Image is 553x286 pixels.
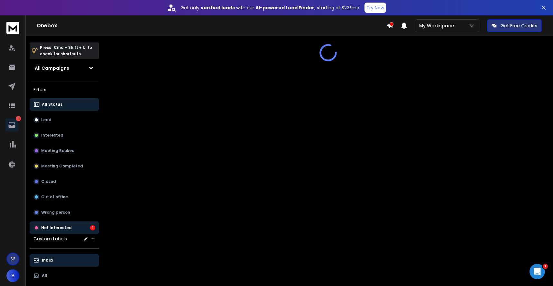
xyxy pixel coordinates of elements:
button: Interested [30,129,99,142]
button: All [30,269,99,282]
a: 1 [5,119,18,131]
button: Meeting Booked [30,144,99,157]
p: Try Now [366,4,384,11]
p: Closed [41,179,56,184]
button: Out of office [30,191,99,203]
strong: AI-powered Lead Finder, [255,4,316,11]
button: Lead [30,113,99,126]
div: 1 [90,225,95,230]
strong: verified leads [201,4,235,11]
button: All Status [30,98,99,111]
p: Get only with our starting at $22/mo [180,4,359,11]
p: Inbox [42,258,53,263]
button: B [6,269,19,282]
p: Lead [41,117,51,122]
p: Out of office [41,194,68,200]
button: Meeting Completed [30,160,99,173]
button: Not Interested1 [30,221,99,234]
p: Get Free Credits [501,22,537,29]
h1: Onebox [37,22,387,30]
h3: Filters [30,85,99,94]
button: Wrong person [30,206,99,219]
p: 1 [16,116,21,121]
iframe: Intercom live chat [530,264,545,279]
h3: Custom Labels [33,236,67,242]
button: All Campaigns [30,62,99,75]
p: My Workspace [419,22,456,29]
p: Press to check for shortcuts. [40,44,92,57]
p: Interested [41,133,63,138]
p: Not Interested [41,225,72,230]
p: All [42,273,47,278]
button: Get Free Credits [487,19,542,32]
button: Closed [30,175,99,188]
span: Cmd + Shift + k [53,44,86,51]
img: logo [6,22,19,34]
button: Try Now [364,3,386,13]
button: Inbox [30,254,99,267]
p: All Status [42,102,62,107]
p: Meeting Completed [41,164,83,169]
h1: All Campaigns [35,65,69,71]
p: Meeting Booked [41,148,75,153]
p: Wrong person [41,210,70,215]
span: 1 [543,264,548,269]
